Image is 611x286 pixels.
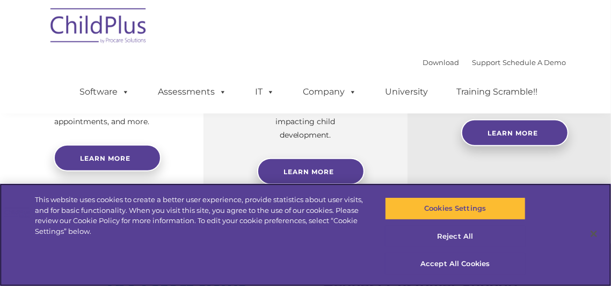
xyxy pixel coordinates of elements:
[80,154,130,162] span: Learn more
[385,197,526,220] button: Cookies Settings
[283,168,334,176] span: Learn More
[446,81,548,103] a: Training Scramble!!
[461,119,569,146] a: Learn More
[472,58,500,67] a: Support
[69,81,140,103] a: Software
[257,158,365,185] a: Learn More
[423,58,459,67] a: Download
[244,81,285,103] a: IT
[45,1,152,54] img: ChildPlus by Procare Solutions
[385,253,526,275] button: Accept All Cookies
[35,195,367,237] div: This website uses cookies to create a better user experience, provide statistics about user visit...
[488,129,538,137] span: Learn More
[503,58,566,67] a: Schedule A Demo
[292,81,367,103] a: Company
[582,222,606,246] button: Close
[54,145,161,171] a: Learn more
[147,81,237,103] a: Assessments
[374,81,439,103] a: University
[385,225,526,248] button: Reject All
[423,58,566,67] font: |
